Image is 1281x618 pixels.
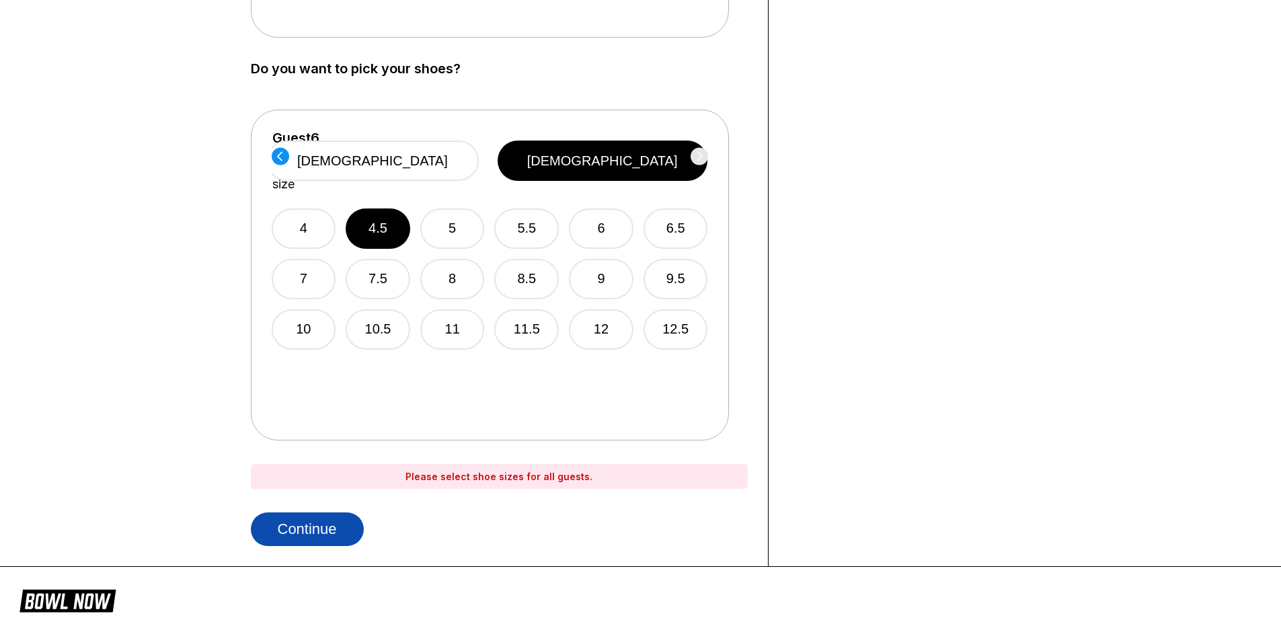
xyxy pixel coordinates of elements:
button: 4.5 [346,208,410,249]
button: 12.5 [644,309,708,350]
button: 11 [420,309,485,350]
button: 5.5 [494,208,559,249]
button: [DEMOGRAPHIC_DATA] [266,141,479,181]
button: 6.5 [644,208,708,249]
button: 11.5 [494,309,559,350]
button: 7 [272,259,336,299]
button: [DEMOGRAPHIC_DATA] [498,141,707,181]
div: Please select shoe sizes for all guests. [251,464,748,489]
label: Do you want to pick your shoes? [251,61,748,76]
button: 7.5 [346,259,410,299]
button: Continue [251,512,364,546]
button: 10 [272,309,336,350]
button: 9 [569,259,633,299]
label: Guest 6 [272,130,319,145]
button: 8.5 [494,259,559,299]
button: 8 [420,259,485,299]
button: 5 [420,208,485,249]
button: 6 [569,208,633,249]
button: 12 [569,309,633,350]
button: 9.5 [644,259,708,299]
button: 10.5 [346,309,410,350]
button: 4 [272,208,336,249]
